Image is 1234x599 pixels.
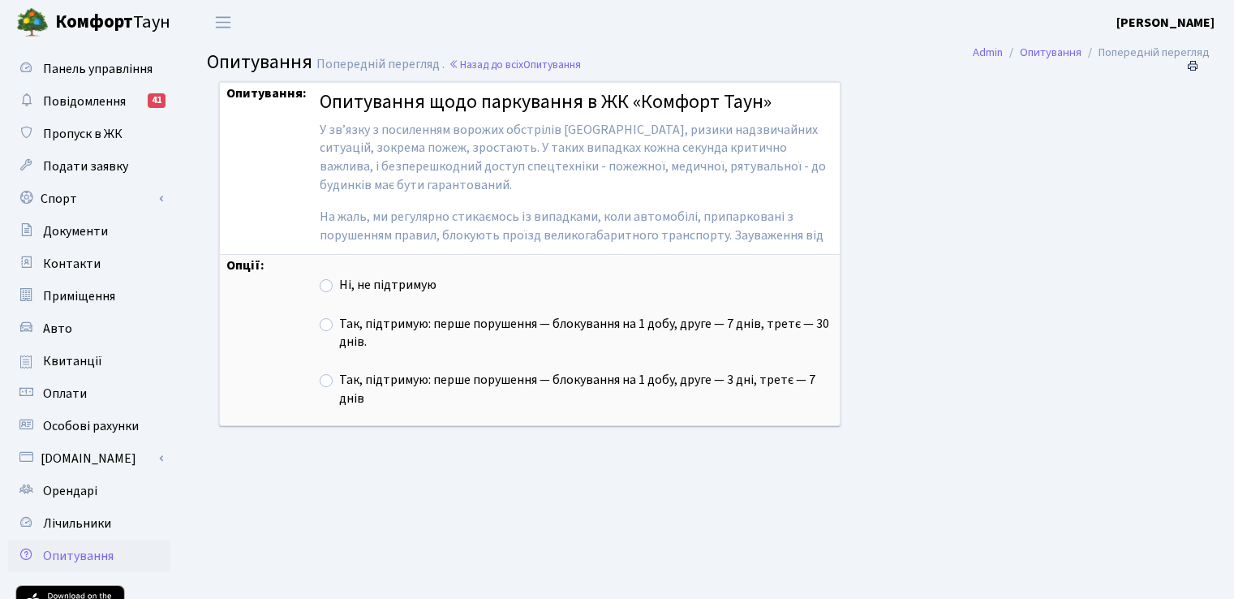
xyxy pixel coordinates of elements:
a: Admin [973,44,1003,61]
span: Панель управління [43,60,153,78]
label: Так, підтримую: перше порушення — блокування на 1 добу, друге — 7 днів, третє — 30 днів. [339,315,833,352]
a: Назад до всіхОпитування [449,57,581,72]
span: Подати заявку [43,157,128,175]
span: Особові рахунки [43,417,139,435]
img: logo.png [16,6,49,39]
a: [PERSON_NAME] [1116,13,1215,32]
span: Приміщення [43,287,115,305]
span: Опитування [43,547,114,565]
span: Авто [43,320,72,338]
a: Контакти [8,248,170,280]
span: Контакти [43,255,101,273]
label: Так, підтримую: перше порушення — блокування на 1 добу, друге — 3 дні, третє — 7 днів [339,371,833,408]
a: Повідомлення41 [8,85,170,118]
a: Особові рахунки [8,410,170,442]
p: На жаль, ми регулярно стикаємось із випадками, коли автомобілі, припарковані з порушенням правил,... [320,208,833,264]
a: Пропуск в ЖК [8,118,170,150]
a: Панель управління [8,53,170,85]
a: Опитування [8,540,170,572]
span: Таун [55,9,170,37]
span: Документи [43,222,108,240]
span: Орендарі [43,482,97,500]
strong: Опції: [226,256,264,274]
strong: Опитування: [226,84,307,102]
nav: breadcrumb [948,36,1234,70]
a: Спорт [8,183,170,215]
span: У звʼязку з посиленням ворожих обстрілів [GEOGRAPHIC_DATA], ризики надзвичайних ситуацій, зокрема... [320,121,833,440]
span: Квитанції [43,352,102,370]
b: [PERSON_NAME] [1116,14,1215,32]
a: Авто [8,312,170,345]
a: Опитування [1020,44,1081,61]
span: Попередній перегляд . [316,55,445,73]
a: Приміщення [8,280,170,312]
a: Документи [8,215,170,248]
span: Оплати [43,385,87,403]
span: Опитування [207,48,312,76]
div: 41 [148,93,166,108]
li: Попередній перегляд [1081,44,1210,62]
h4: Опитування щодо паркування в ЖК «Комфорт Таун» [320,91,833,114]
span: Опитування [523,57,581,72]
a: [DOMAIN_NAME] [8,442,170,475]
a: Оплати [8,377,170,410]
a: Орендарі [8,475,170,507]
b: Комфорт [55,9,133,35]
span: Повідомлення [43,93,126,110]
span: Пропуск в ЖК [43,125,123,143]
button: Переключити навігацію [203,9,243,36]
a: Квитанції [8,345,170,377]
span: Лічильники [43,515,111,532]
a: Лічильники [8,507,170,540]
a: Подати заявку [8,150,170,183]
label: Ні, не підтримую [339,276,436,295]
